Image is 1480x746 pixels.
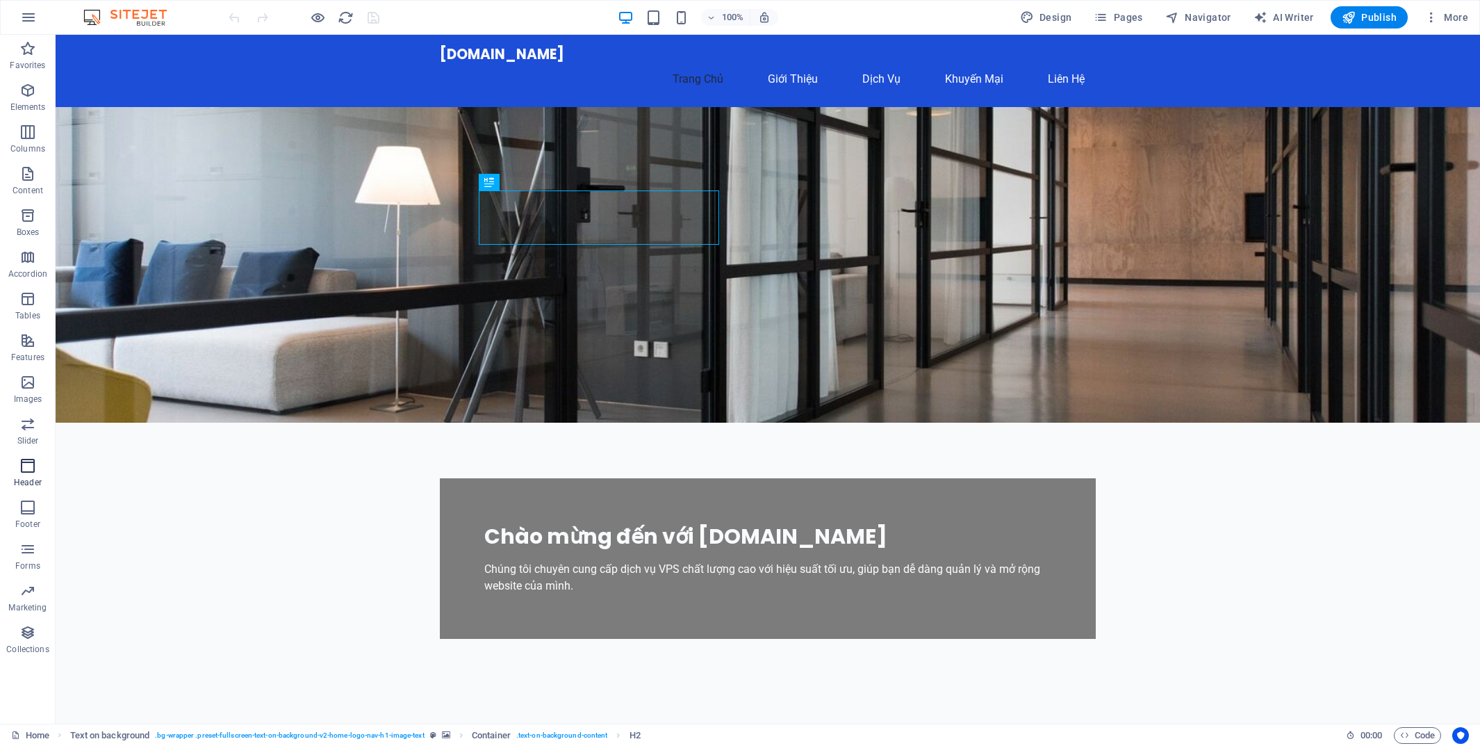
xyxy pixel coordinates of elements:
[1419,6,1474,29] button: More
[15,560,40,571] p: Forms
[11,727,49,744] a: Click to cancel selection. Double-click to open Pages
[17,227,40,238] p: Boxes
[722,9,744,26] h6: 100%
[1342,10,1397,24] span: Publish
[472,727,511,744] span: Click to select. Double-click to edit
[8,268,47,279] p: Accordion
[701,9,750,26] button: 100%
[1088,6,1148,29] button: Pages
[1253,10,1314,24] span: AI Writer
[10,143,45,154] p: Columns
[338,10,354,26] i: Reload page
[80,9,184,26] img: Editor Logo
[10,60,45,71] p: Favorites
[430,731,436,739] i: This element is a customizable preset
[1020,10,1072,24] span: Design
[630,727,641,744] span: Click to select. Double-click to edit
[309,9,326,26] button: Click here to leave preview mode and continue editing
[70,727,150,744] span: Click to select. Double-click to edit
[15,310,40,321] p: Tables
[1014,6,1078,29] button: Design
[758,11,771,24] i: On resize automatically adjust zoom level to fit chosen device.
[1165,10,1231,24] span: Navigator
[13,185,43,196] p: Content
[14,394,42,405] p: Images
[11,352,44,363] p: Features
[155,727,424,744] span: . bg-wrapper .preset-fullscreen-text-on-background-v2-home-logo-nav-h1-image-text
[1346,727,1383,744] h6: Session time
[1094,10,1142,24] span: Pages
[14,477,42,488] p: Header
[1424,10,1468,24] span: More
[1360,727,1382,744] span: 00 00
[516,727,608,744] span: . text-on-background-content
[1394,727,1441,744] button: Code
[337,9,354,26] button: reload
[1370,730,1372,740] span: :
[8,602,47,613] p: Marketing
[6,644,49,655] p: Collections
[10,102,46,113] p: Elements
[1160,6,1237,29] button: Navigator
[1452,727,1469,744] button: Usercentrics
[1248,6,1319,29] button: AI Writer
[1331,6,1408,29] button: Publish
[1014,6,1078,29] div: Design (Ctrl+Alt+Y)
[1400,727,1435,744] span: Code
[442,731,450,739] i: This element contains a background
[17,435,39,446] p: Slider
[15,519,40,530] p: Footer
[70,727,641,744] nav: breadcrumb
